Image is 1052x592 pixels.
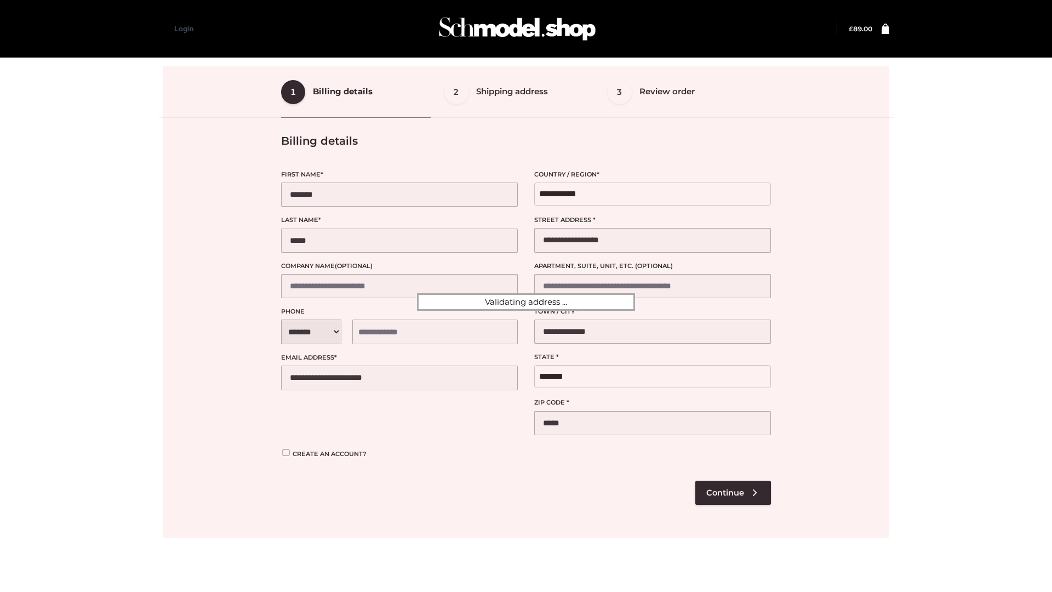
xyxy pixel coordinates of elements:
[435,7,599,50] img: Schmodel Admin 964
[849,25,872,33] bdi: 89.00
[417,293,635,311] div: Validating address ...
[849,25,853,33] span: £
[849,25,872,33] a: £89.00
[174,25,193,33] a: Login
